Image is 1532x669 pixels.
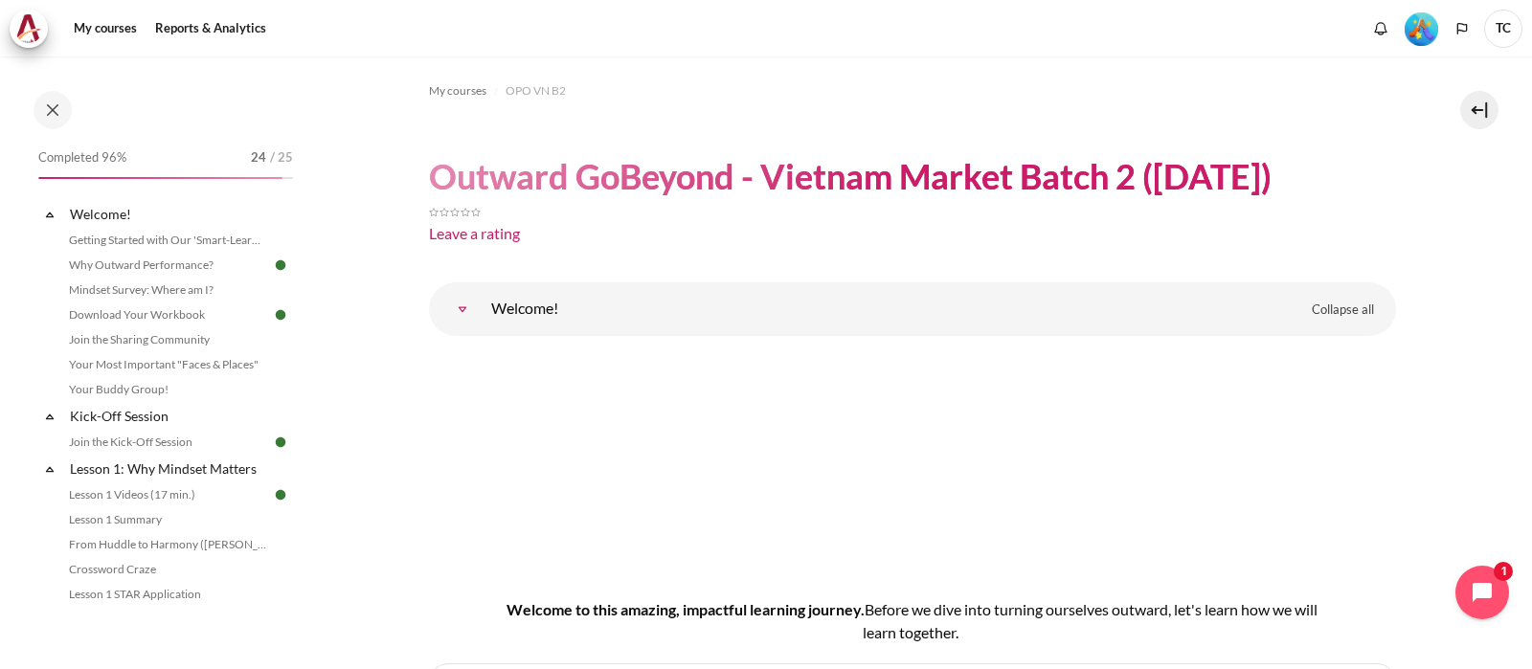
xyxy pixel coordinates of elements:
a: Reports & Analytics [148,10,273,48]
h1: Outward GoBeyond - Vietnam Market Batch 2 ([DATE]) [429,154,1272,199]
a: Your Most Important "Faces & Places" [63,353,272,376]
span: / 25 [270,148,293,167]
a: Join the Kick-Off Session [63,431,272,454]
a: Join the Sharing Community [63,328,272,351]
a: Getting Started with Our 'Smart-Learning' Platform [63,229,272,252]
img: Architeck [15,14,42,43]
a: Why Outward Performance? [63,254,272,277]
span: Collapse [40,407,59,426]
a: My courses [67,10,144,48]
img: Done [272,256,289,274]
div: Show notification window with no new notifications [1366,14,1395,43]
span: Completed 96% [38,148,126,167]
span: Collapse [40,459,59,479]
span: efore we dive into turning ourselves outward, let's learn how we will learn together. [863,600,1318,641]
img: Done [272,486,289,503]
span: My courses [429,82,486,100]
img: Done [272,434,289,451]
a: From Huddle to Harmony ([PERSON_NAME]'s Story) [63,533,272,556]
a: Level #5 [1397,11,1446,46]
a: Lesson 1 Videos (17 min.) [63,483,272,506]
nav: Navigation bar [429,76,1396,106]
a: Architeck Architeck [10,10,57,48]
span: Collapse all [1312,301,1374,320]
a: Lesson 1 STAR Application [63,583,272,606]
span: Collapse [40,205,59,224]
a: Your Buddy Group! [63,378,272,401]
span: TC [1484,10,1522,48]
span: Collapse [40,612,59,631]
h4: Welcome to this amazing, impactful learning journey. [490,598,1335,644]
a: OPO VN B2 [506,79,566,102]
div: Level #5 [1405,11,1438,46]
a: Lesson 2: Radical Self-Awareness [67,608,272,634]
a: Mindset Survey: Where am I? [63,279,272,301]
a: Lesson 1 Summary [63,508,272,531]
a: My courses [429,79,486,102]
span: 24 [251,148,266,167]
a: Download Your Workbook [63,303,272,326]
img: Done [272,306,289,323]
a: Welcome! [443,290,482,328]
img: Level #5 [1405,12,1438,46]
a: Crossword Craze [63,558,272,581]
a: Welcome! [67,201,272,227]
a: Leave a rating [429,224,520,242]
span: OPO VN B2 [506,82,566,100]
a: Lesson 1: Why Mindset Matters [67,456,272,481]
a: Kick-Off Session [67,403,272,429]
span: B [865,600,874,618]
a: Collapse all [1297,294,1388,326]
div: 96% [38,177,282,179]
button: Languages [1448,14,1476,43]
a: User menu [1484,10,1522,48]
